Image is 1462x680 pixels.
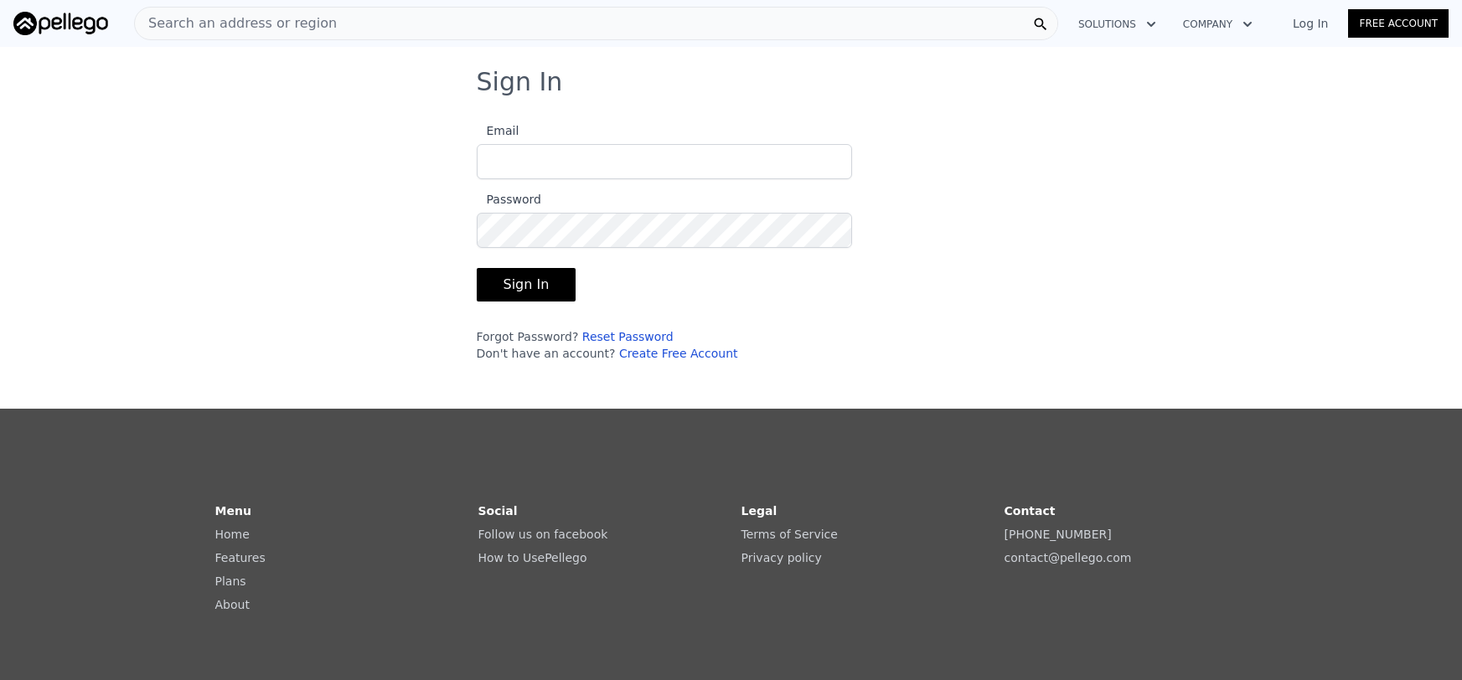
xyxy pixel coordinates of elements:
strong: Legal [741,504,777,518]
span: Password [477,193,541,206]
a: About [215,598,250,611]
a: Features [215,551,266,564]
a: Reset Password [582,330,674,343]
a: Plans [215,574,246,588]
strong: Social [478,504,518,518]
span: Search an address or region [135,13,337,33]
div: Forgot Password? Don't have an account? [477,328,852,362]
a: Follow us on facebook [478,528,608,541]
a: Create Free Account [619,347,738,360]
strong: Menu [215,504,251,518]
a: Log In [1273,15,1348,32]
span: Email [477,124,519,137]
a: contact@pellego.com [1005,551,1132,564]
a: Terms of Service [741,528,838,541]
a: Privacy policy [741,551,822,564]
input: Password [477,213,852,248]
strong: Contact [1005,504,1056,518]
h3: Sign In [477,67,986,97]
a: [PHONE_NUMBER] [1005,528,1112,541]
a: How to UsePellego [478,551,587,564]
input: Email [477,144,852,179]
button: Company [1170,9,1266,39]
button: Solutions [1065,9,1170,39]
button: Sign In [477,268,576,301]
img: Pellego [13,12,108,35]
a: Free Account [1348,9,1449,38]
a: Home [215,528,250,541]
